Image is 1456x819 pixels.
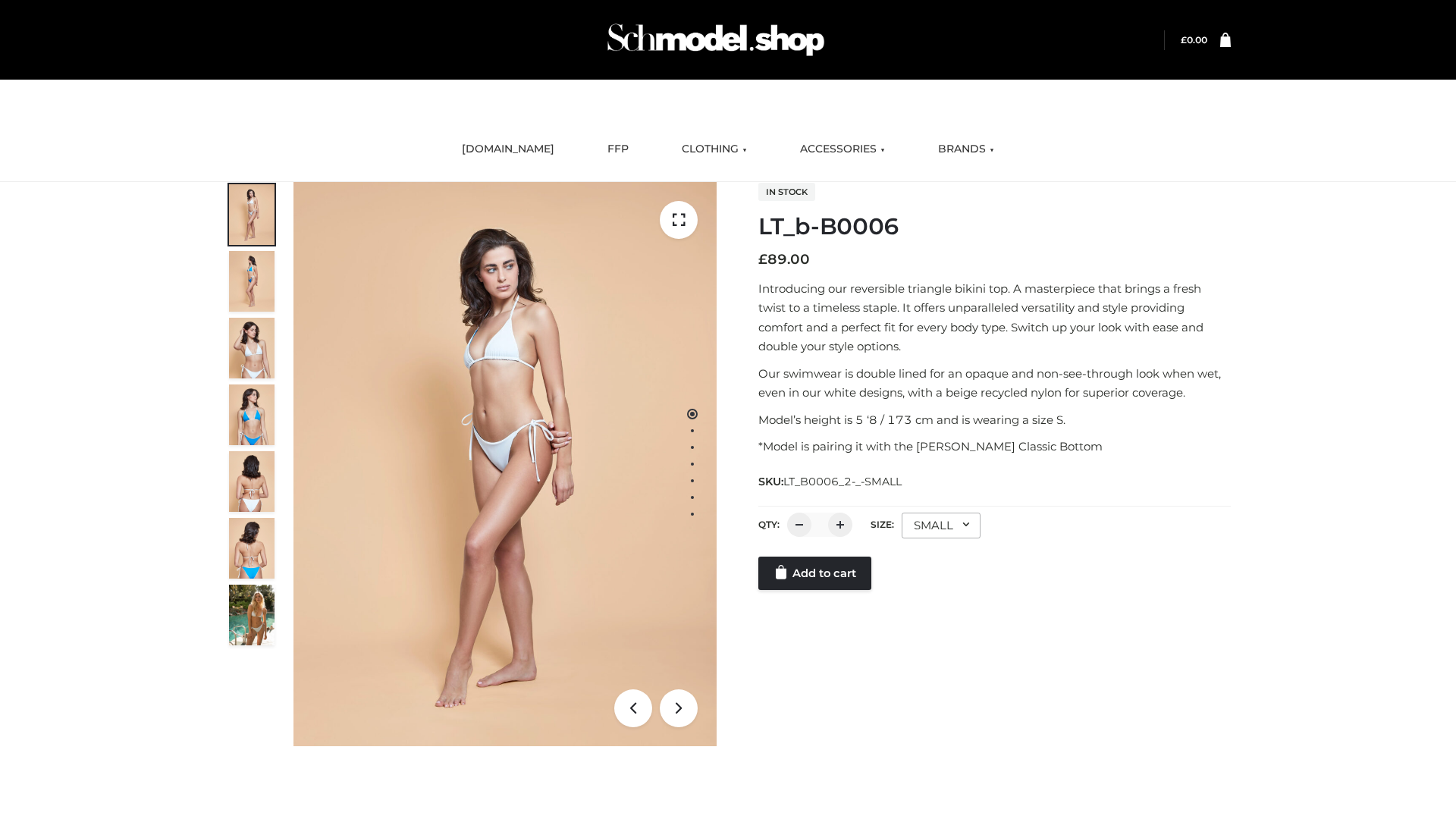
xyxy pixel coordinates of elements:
label: QTY: [758,519,780,530]
img: ArielClassicBikiniTop_CloudNine_AzureSky_OW114ECO_8-scaled.jpg [229,518,275,579]
a: Add to cart [758,557,871,590]
div: SMALL [902,513,981,538]
img: ArielClassicBikiniTop_CloudNine_AzureSky_OW114ECO_2-scaled.jpg [229,251,275,312]
span: LT_B0006_2-_-SMALL [783,475,902,488]
p: Our swimwear is double lined for an opaque and non-see-through look when wet, even in our white d... [758,364,1231,403]
bdi: 0.00 [1181,34,1207,45]
img: ArielClassicBikiniTop_CloudNine_AzureSky_OW114ECO_3-scaled.jpg [229,318,275,378]
bdi: 89.00 [758,251,810,268]
p: *Model is pairing it with the [PERSON_NAME] Classic Bottom [758,437,1231,457]
a: ACCESSORIES [789,133,896,166]
img: Arieltop_CloudNine_AzureSky2.jpg [229,585,275,645]
span: In stock [758,183,815,201]
p: Introducing our reversible triangle bikini top. A masterpiece that brings a fresh twist to a time... [758,279,1231,356]
a: BRANDS [927,133,1006,166]
span: £ [1181,34,1187,45]
h1: LT_b-B0006 [758,213,1231,240]
a: £0.00 [1181,34,1207,45]
img: ArielClassicBikiniTop_CloudNine_AzureSky_OW114ECO_7-scaled.jpg [229,451,275,512]
a: [DOMAIN_NAME] [450,133,566,166]
span: £ [758,251,767,268]
img: Schmodel Admin 964 [602,10,830,70]
img: ArielClassicBikiniTop_CloudNine_AzureSky_OW114ECO_1-scaled.jpg [229,184,275,245]
img: ArielClassicBikiniTop_CloudNine_AzureSky_OW114ECO_1 [293,182,717,746]
a: CLOTHING [670,133,758,166]
p: Model’s height is 5 ‘8 / 173 cm and is wearing a size S. [758,410,1231,430]
a: FFP [596,133,640,166]
label: Size: [871,519,894,530]
img: ArielClassicBikiniTop_CloudNine_AzureSky_OW114ECO_4-scaled.jpg [229,384,275,445]
span: SKU: [758,472,903,491]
